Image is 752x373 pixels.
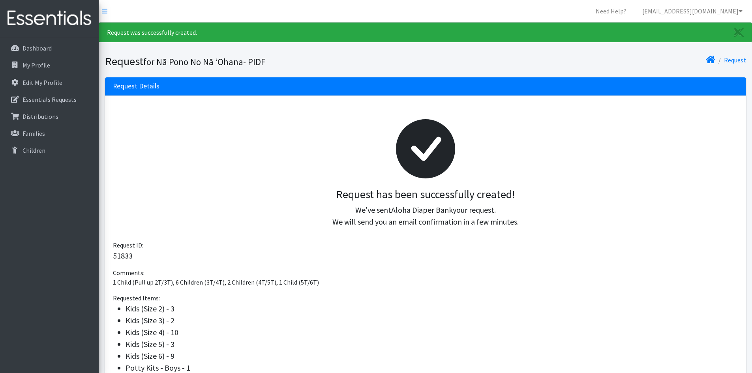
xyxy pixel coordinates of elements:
[113,82,159,90] h3: Request Details
[3,126,96,141] a: Families
[391,205,453,215] span: Aloha Diaper Bank
[636,3,749,19] a: [EMAIL_ADDRESS][DOMAIN_NAME]
[23,79,62,86] p: Edit My Profile
[3,75,96,90] a: Edit My Profile
[113,277,738,287] p: 1 Child (Pull up 2T/3T), 6 Children (3T/4T), 2 Children (4T/5T), 1 Child (5T/6T)
[3,5,96,32] img: HumanEssentials
[119,204,732,228] p: We've sent your request. We will send you an email confirmation in a few minutes.
[113,250,738,262] p: 51833
[126,315,738,326] li: Kids (Size 3) - 2
[126,303,738,315] li: Kids (Size 2) - 3
[23,44,52,52] p: Dashboard
[105,54,423,68] h1: Request
[23,96,77,103] p: Essentials Requests
[726,23,752,42] a: Close
[23,129,45,137] p: Families
[589,3,633,19] a: Need Help?
[3,57,96,73] a: My Profile
[126,350,738,362] li: Kids (Size 6) - 9
[724,56,746,64] a: Request
[23,112,58,120] p: Distributions
[3,40,96,56] a: Dashboard
[3,109,96,124] a: Distributions
[113,241,143,249] span: Request ID:
[126,338,738,350] li: Kids (Size 5) - 3
[119,188,732,201] h3: Request has been successfully created!
[126,326,738,338] li: Kids (Size 4) - 10
[113,269,144,277] span: Comments:
[99,22,752,42] div: Request was successfully created.
[23,61,50,69] p: My Profile
[113,294,160,302] span: Requested Items:
[3,92,96,107] a: Essentials Requests
[3,142,96,158] a: Children
[143,56,265,67] small: for Nā Pono No Nā ʻOhana- PIDF
[23,146,45,154] p: Children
